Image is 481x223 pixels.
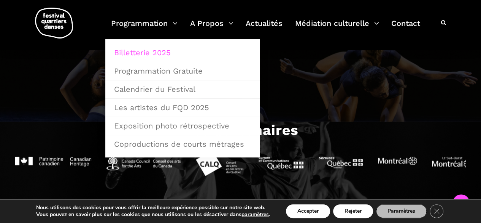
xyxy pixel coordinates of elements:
button: Close GDPR Cookie Banner [430,204,443,218]
img: Sud Ouest Montréal [432,156,472,168]
img: logo-fqd-med [35,8,73,39]
img: Ville de Montréal [378,156,417,165]
button: paramètres [241,211,269,218]
button: Rejeter [333,204,373,218]
a: Coproductions de courts métrages [110,135,256,153]
img: Services Québec [319,156,363,168]
img: Conseil des arts Canada [106,156,181,170]
a: Actualités [246,17,283,39]
a: Calendrier du Festival [110,80,256,98]
a: Billetterie 2025 [110,44,256,61]
a: Programmation Gratuite [110,62,256,80]
button: Paramètres [376,204,427,218]
img: Patrimoine Canadien [15,156,91,166]
a: Médiation culturelle [295,17,379,39]
p: Vous pouvez en savoir plus sur les cookies que nous utilisons ou les désactiver dans . [36,211,270,218]
a: Exposition photo rétrospective [110,117,256,135]
img: CALQ [196,156,243,176]
a: A Propos [190,17,233,39]
button: Accepter [286,204,330,218]
p: Nous utilisons des cookies pour vous offrir la meilleure expérience possible sur notre site web. [36,204,270,211]
a: Programmation [111,17,178,39]
img: MCCQ [259,156,303,169]
a: Les artistes du FQD 2025 [110,99,256,116]
a: Contact [391,17,420,39]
